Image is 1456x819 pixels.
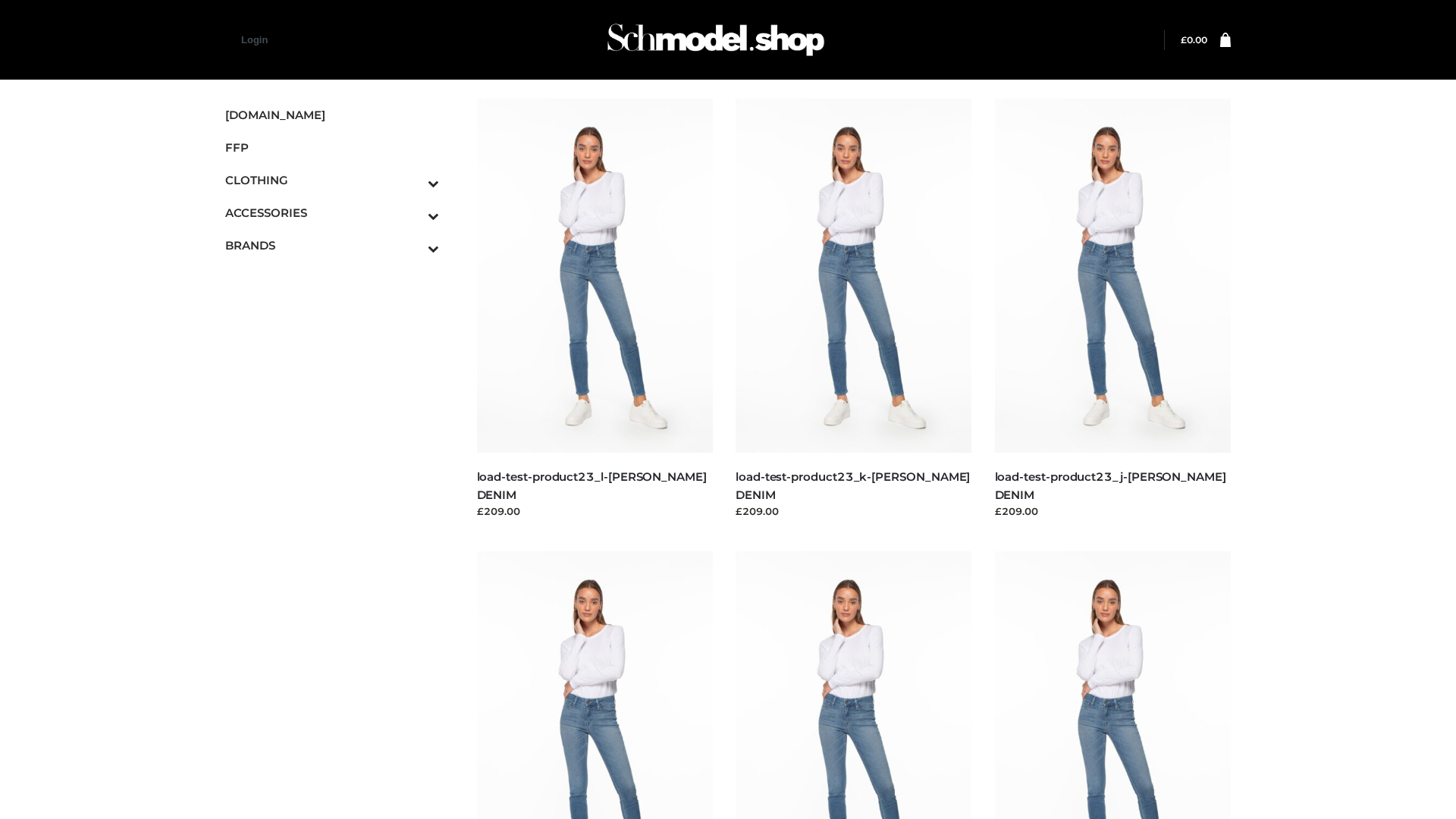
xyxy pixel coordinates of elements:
button: Toggle Submenu [386,164,439,196]
a: load-test-product23_k-[PERSON_NAME] DENIM [736,469,970,501]
a: FFP [225,131,439,164]
span: FFP [225,139,439,156]
a: ACCESSORIESToggle Submenu [225,196,439,229]
div: £209.00 [736,504,972,519]
a: [DOMAIN_NAME] [225,99,439,131]
button: Toggle Submenu [386,229,439,262]
button: Toggle Submenu [386,196,439,229]
div: £209.00 [995,504,1232,519]
a: BRANDSToggle Submenu [225,229,439,262]
a: CLOTHINGToggle Submenu [225,164,439,196]
span: [DOMAIN_NAME] [225,106,439,124]
span: ACCESSORIES [225,204,439,221]
span: BRANDS [225,237,439,254]
a: load-test-product23_j-[PERSON_NAME] DENIM [995,469,1226,501]
span: £ [1181,34,1187,45]
bdi: 0.00 [1181,34,1207,45]
a: £0.00 [1181,34,1207,45]
a: load-test-product23_l-[PERSON_NAME] DENIM [477,469,707,501]
a: Login [241,34,268,45]
img: Schmodel Admin 964 [602,10,830,70]
div: £209.00 [477,504,714,519]
span: CLOTHING [225,171,439,189]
